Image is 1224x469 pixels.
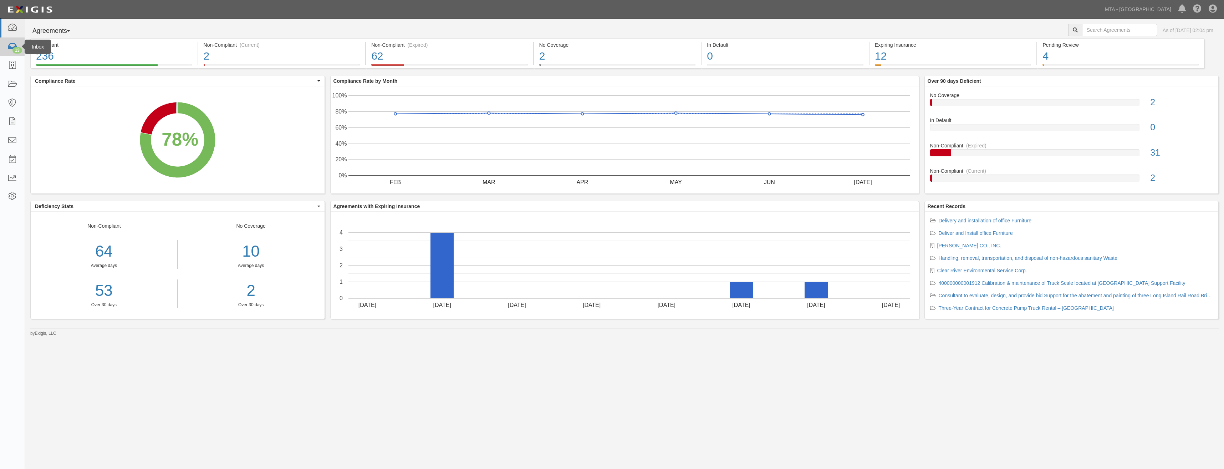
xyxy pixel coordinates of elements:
div: In Default [925,117,1219,124]
text: 0 [340,295,343,301]
div: 62 [371,49,528,64]
div: 236 [36,49,192,64]
text: [DATE] [732,302,750,308]
text: MAR [482,179,495,185]
a: MTA - [GEOGRAPHIC_DATA] [1101,2,1175,16]
div: No Coverage [178,222,325,308]
div: 10 [183,240,319,263]
div: (Current) [966,167,986,175]
div: 0 [707,49,863,64]
div: Over 30 days [31,302,177,308]
a: Three-Year Contract for Concrete Pump Truck Rental – [GEOGRAPHIC_DATA] [939,305,1114,311]
text: [DATE] [882,302,899,308]
a: Pending Review4 [1037,64,1204,70]
div: (Expired) [966,142,986,149]
div: No Coverage [539,41,696,49]
div: 2 [204,49,360,64]
div: 2 [539,49,696,64]
div: As of [DATE] 02:04 pm [1163,27,1213,34]
a: Exigis, LLC [35,331,56,336]
div: Inbox [25,40,51,54]
div: Average days [31,263,177,269]
a: No Coverage2 [534,64,701,70]
text: FEB [390,179,401,185]
b: Compliance Rate by Month [333,78,398,84]
a: 53 [31,279,177,302]
div: Non-Compliant (Expired) [371,41,528,49]
div: 0 [1145,121,1218,134]
a: 2 [183,279,319,302]
text: 60% [335,124,347,130]
text: APR [576,179,588,185]
text: 0% [338,172,347,178]
svg: A chart. [31,86,325,193]
div: No Coverage [925,92,1219,99]
a: Compliant236 [30,64,198,70]
div: Expiring Insurance [875,41,1031,49]
text: MAY [670,179,682,185]
a: Handling, removal, transportation, and disposal of non-hazardous sanitary Waste [939,255,1117,261]
text: [DATE] [508,302,526,308]
div: In Default [707,41,863,49]
div: 13 [12,47,22,54]
div: Average days [183,263,319,269]
a: Non-Compliant(Current)2 [930,167,1213,187]
b: Agreements with Expiring Insurance [333,203,420,209]
i: Help Center - Complianz [1193,5,1202,14]
text: 40% [335,140,347,146]
text: 20% [335,156,347,162]
text: [DATE] [657,302,675,308]
div: 64 [31,240,177,263]
input: Search Agreements [1082,24,1157,36]
b: Recent Records [928,203,966,209]
text: [DATE] [582,302,600,308]
div: Non-Compliant [925,167,1219,175]
div: Compliant [36,41,192,49]
div: Non-Compliant [925,142,1219,149]
a: No Coverage2 [930,92,1213,117]
text: [DATE] [433,302,451,308]
div: 2 [1145,96,1218,109]
a: Non-Compliant(Current)2 [198,64,366,70]
button: Compliance Rate [31,76,325,86]
a: In Default0 [930,117,1213,142]
div: (Expired) [408,41,428,49]
a: [PERSON_NAME] CO., INC. [937,243,1001,248]
a: Non-Compliant(Expired)31 [930,142,1213,167]
div: 2 [1145,172,1218,185]
a: In Default0 [702,64,869,70]
text: 3 [340,246,343,252]
text: 2 [340,262,343,268]
text: 1 [340,279,343,285]
a: Non-Compliant(Expired)62 [366,64,533,70]
div: (Current) [240,41,260,49]
button: Agreements [30,24,84,38]
text: 80% [335,109,347,115]
small: by [30,331,56,337]
a: Clear River Environmental Service Corp. [937,268,1027,273]
a: Expiring Insurance12 [869,64,1037,70]
div: Non-Compliant (Current) [204,41,360,49]
div: 78% [162,126,198,153]
text: 100% [332,92,347,99]
a: Consultant to evaluate, design, and provide bid Support for the abatement and painting of three L... [939,293,1218,298]
a: Deliver and Install office Furniture [939,230,1013,236]
img: Logo [5,3,55,16]
text: [DATE] [807,302,825,308]
span: Deficiency Stats [35,203,316,210]
text: [DATE] [854,179,872,185]
div: 4 [1042,49,1199,64]
a: 400000000001912 Calibration & maintenance of Truck Scale located at [GEOGRAPHIC_DATA] Support Fac... [939,280,1185,286]
a: Delivery and installation of office Furniture [939,218,1031,223]
div: 31 [1145,146,1218,159]
svg: A chart. [331,212,919,319]
div: 12 [875,49,1031,64]
span: Compliance Rate [35,77,316,85]
svg: A chart. [331,86,919,193]
div: Over 30 days [183,302,319,308]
